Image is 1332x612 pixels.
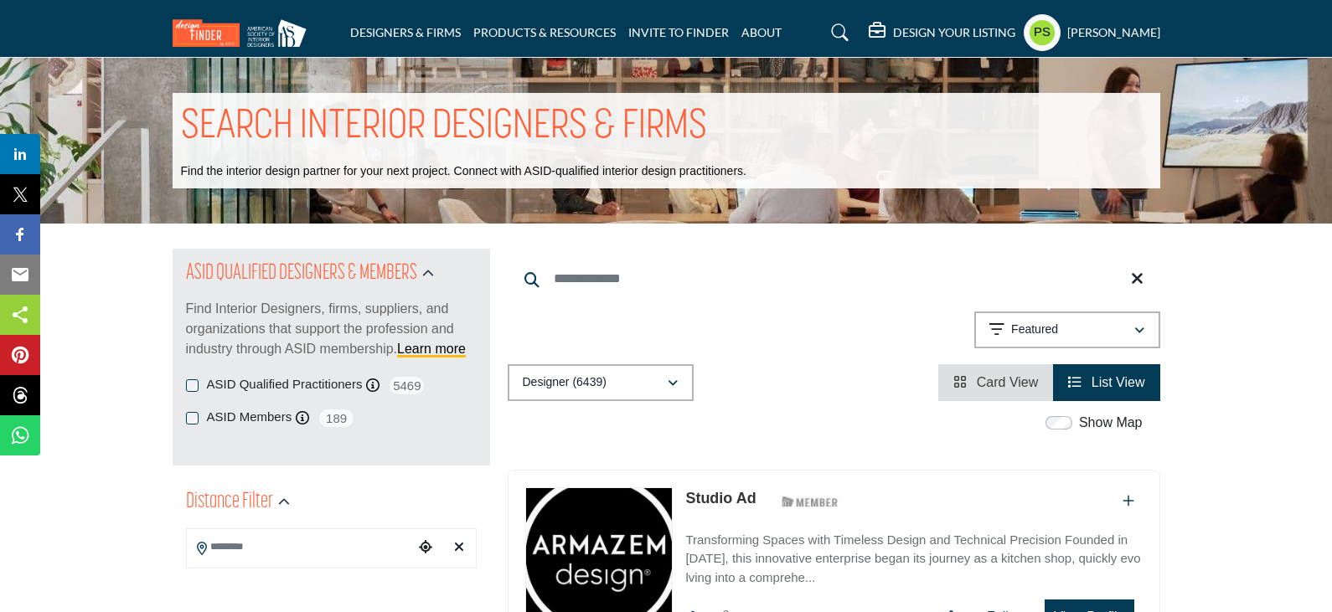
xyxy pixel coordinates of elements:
[181,163,746,180] p: Find the interior design partner for your next project. Connect with ASID-qualified interior desi...
[1067,24,1160,41] h5: [PERSON_NAME]
[388,375,426,396] span: 5469
[397,342,466,356] a: Learn more
[685,521,1142,588] a: Transforming Spaces with Timeless Design and Technical Precision Founded in [DATE], this innovati...
[893,25,1015,40] h5: DESIGN YOUR LISTING
[181,101,707,153] h1: SEARCH INTERIOR DESIGNERS & FIRMS
[772,491,848,512] img: ASID Members Badge Icon
[187,531,413,563] input: Search Location
[685,487,756,510] p: Studio Ad
[685,490,756,507] a: Studio Ad
[1123,494,1134,508] a: Add To List
[1024,14,1061,51] button: Show hide supplier dropdown
[318,408,355,429] span: 189
[1079,413,1143,433] label: Show Map
[741,25,782,39] a: ABOUT
[186,487,273,517] h2: Distance Filter
[685,531,1142,588] p: Transforming Spaces with Timeless Design and Technical Precision Founded in [DATE], this innovati...
[173,19,315,47] img: Site Logo
[1053,364,1159,401] li: List View
[186,379,199,392] input: ASID Qualified Practitioners checkbox
[413,530,438,566] div: Choose your current location
[953,375,1038,389] a: View Card
[938,364,1053,401] li: Card View
[508,259,1160,299] input: Search Keyword
[977,375,1039,389] span: Card View
[447,530,472,566] div: Clear search location
[1068,375,1144,389] a: View List
[1092,375,1145,389] span: List View
[473,25,616,39] a: PRODUCTS & RESOURCES
[815,19,860,46] a: Search
[186,412,199,424] input: ASID Members checkbox
[186,299,477,359] p: Find Interior Designers, firms, suppliers, and organizations that support the profession and indu...
[186,259,417,289] h2: ASID QUALIFIED DESIGNERS & MEMBERS
[350,25,461,39] a: DESIGNERS & FIRMS
[523,374,607,391] p: Designer (6439)
[1011,321,1058,338] p: Featured
[628,25,729,39] a: INVITE TO FINDER
[207,408,292,427] label: ASID Members
[869,23,1015,43] div: DESIGN YOUR LISTING
[508,364,694,401] button: Designer (6439)
[974,311,1160,348] button: Featured
[207,375,363,394] label: ASID Qualified Practitioners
